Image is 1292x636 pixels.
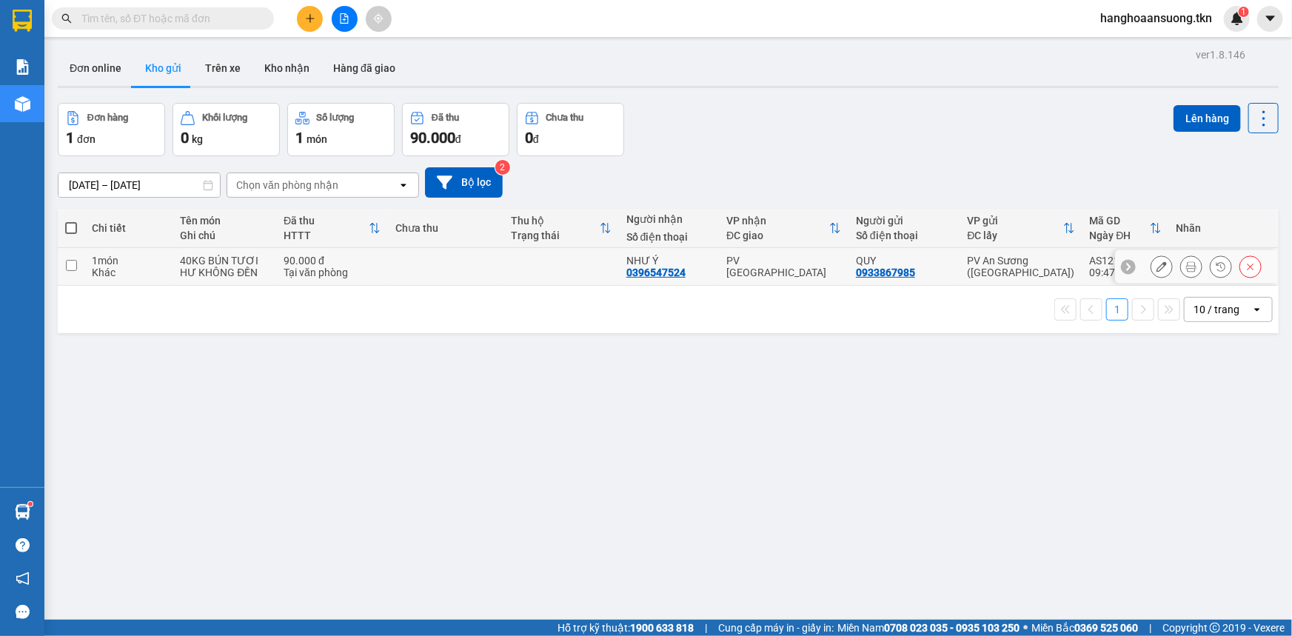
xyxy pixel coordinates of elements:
[19,107,235,157] b: GỬI : PV An Sương ([GEOGRAPHIC_DATA])
[193,50,252,86] button: Trên xe
[511,230,600,241] div: Trạng thái
[395,222,496,234] div: Chưa thu
[332,6,358,32] button: file-add
[15,504,30,520] img: warehouse-icon
[236,178,338,193] div: Chọn văn phòng nhận
[402,103,509,156] button: Đã thu90.000đ
[66,129,74,147] span: 1
[321,50,407,86] button: Hàng đã giao
[1196,47,1245,63] div: ver 1.8.146
[1106,298,1128,321] button: 1
[307,133,327,145] span: món
[1257,6,1283,32] button: caret-down
[626,213,712,225] div: Người nhận
[180,267,269,278] div: HƯ KHÔNG ĐỀN
[180,230,269,241] div: Ghi chú
[1194,302,1239,317] div: 10 / trang
[726,230,829,241] div: ĐC giao
[305,13,315,24] span: plus
[410,129,455,147] span: 90.000
[1241,7,1246,17] span: 1
[138,36,619,55] li: [STREET_ADDRESS][PERSON_NAME]. [GEOGRAPHIC_DATA], Tỉnh [GEOGRAPHIC_DATA]
[856,230,953,241] div: Số điện thoại
[138,55,619,73] li: Hotline: 1900 8153
[173,103,280,156] button: Khối lượng0kg
[13,10,32,32] img: logo-vxr
[1090,215,1150,227] div: Mã GD
[58,50,133,86] button: Đơn online
[398,179,409,191] svg: open
[432,113,459,123] div: Đã thu
[287,103,395,156] button: Số lượng1món
[718,620,834,636] span: Cung cấp máy in - giấy in:
[1090,267,1162,278] div: 09:47 [DATE]
[202,113,247,123] div: Khối lượng
[180,255,269,267] div: 40KG BÚN TƯƠI
[726,255,841,278] div: PV [GEOGRAPHIC_DATA]
[1074,622,1138,634] strong: 0369 525 060
[16,538,30,552] span: question-circle
[1023,625,1028,631] span: ⚪️
[626,267,686,278] div: 0396547524
[517,103,624,156] button: Chưa thu0đ
[968,255,1075,278] div: PV An Sương ([GEOGRAPHIC_DATA])
[366,6,392,32] button: aim
[61,13,72,24] span: search
[92,267,165,278] div: Khác
[15,96,30,112] img: warehouse-icon
[533,133,539,145] span: đ
[525,129,533,147] span: 0
[58,103,165,156] button: Đơn hàng1đơn
[1088,9,1224,27] span: hanghoaansuong.tkn
[726,215,829,227] div: VP nhận
[58,173,220,197] input: Select a date range.
[856,267,915,278] div: 0933867985
[1231,12,1244,25] img: icon-new-feature
[968,215,1063,227] div: VP gửi
[1174,105,1241,132] button: Lên hàng
[15,59,30,75] img: solution-icon
[1031,620,1138,636] span: Miền Bắc
[884,622,1020,634] strong: 0708 023 035 - 0935 103 250
[133,50,193,86] button: Kho gửi
[856,255,953,267] div: QUY
[626,255,712,267] div: NHƯ Ý
[276,209,388,248] th: Toggle SortBy
[180,215,269,227] div: Tên món
[968,230,1063,241] div: ĐC lấy
[705,620,707,636] span: |
[1176,222,1270,234] div: Nhãn
[1090,255,1162,267] div: AS1210250002
[856,215,953,227] div: Người gửi
[511,215,600,227] div: Thu hộ
[16,572,30,586] span: notification
[317,113,355,123] div: Số lượng
[837,620,1020,636] span: Miền Nam
[16,605,30,619] span: message
[558,620,694,636] span: Hỗ trợ kỹ thuật:
[1251,304,1263,315] svg: open
[28,502,33,506] sup: 1
[19,19,93,93] img: logo.jpg
[92,222,165,234] div: Chi tiết
[503,209,619,248] th: Toggle SortBy
[192,133,203,145] span: kg
[455,133,461,145] span: đ
[1090,230,1150,241] div: Ngày ĐH
[630,622,694,634] strong: 1900 633 818
[373,13,384,24] span: aim
[181,129,189,147] span: 0
[546,113,584,123] div: Chưa thu
[284,267,381,278] div: Tại văn phòng
[284,230,369,241] div: HTTT
[1149,620,1151,636] span: |
[92,255,165,267] div: 1 món
[297,6,323,32] button: plus
[81,10,256,27] input: Tìm tên, số ĐT hoặc mã đơn
[295,129,304,147] span: 1
[495,160,510,175] sup: 2
[284,255,381,267] div: 90.000 đ
[1264,12,1277,25] span: caret-down
[626,231,712,243] div: Số điện thoại
[339,13,349,24] span: file-add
